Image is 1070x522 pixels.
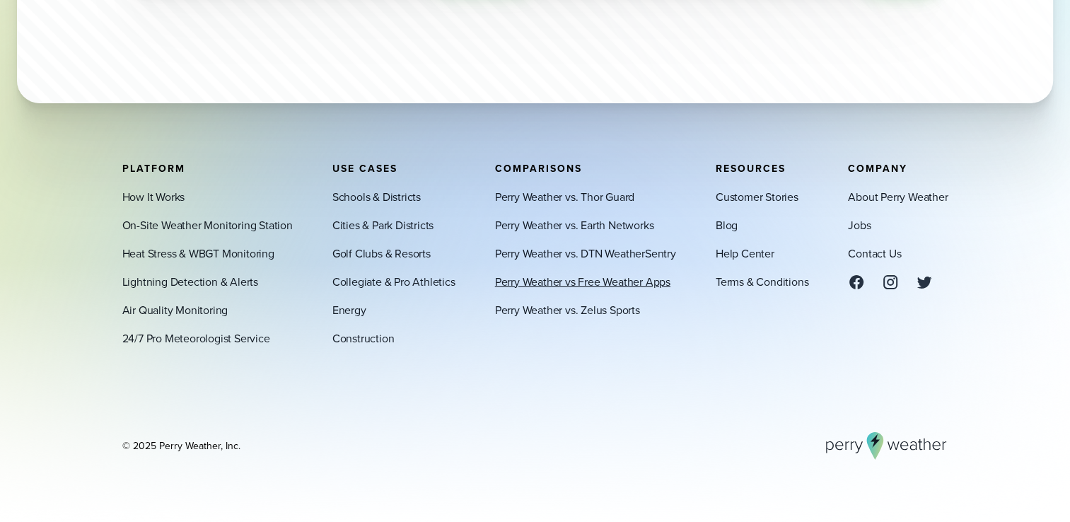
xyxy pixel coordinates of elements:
a: How It Works [122,188,185,205]
a: Terms & Conditions [716,273,808,290]
span: Comparisons [495,161,582,175]
a: Perry Weather vs. Zelus Sports [495,301,640,318]
a: Energy [332,301,366,318]
a: Heat Stress & WBGT Monitoring [122,245,274,262]
a: On-Site Weather Monitoring Station [122,216,293,233]
span: Platform [122,161,185,175]
a: Perry Weather vs. DTN WeatherSentry [495,245,676,262]
a: Construction [332,330,395,347]
a: Blog [716,216,738,233]
a: Perry Weather vs Free Weather Apps [495,273,670,290]
a: Jobs [848,216,871,233]
a: 24/7 Pro Meteorologist Service [122,330,270,347]
a: Cities & Park Districts [332,216,434,233]
div: © 2025 Perry Weather, Inc. [122,439,240,453]
a: Schools & Districts [332,188,421,205]
a: Perry Weather vs. Thor Guard [495,188,634,205]
a: Collegiate & Pro Athletics [332,273,455,290]
a: Contact Us [848,245,901,262]
a: About Perry Weather [848,188,948,205]
span: Use Cases [332,161,397,175]
a: Lightning Detection & Alerts [122,273,258,290]
a: Help Center [716,245,774,262]
a: Air Quality Monitoring [122,301,228,318]
a: Perry Weather vs. Earth Networks [495,216,654,233]
span: Resources [716,161,786,175]
a: Golf Clubs & Resorts [332,245,431,262]
span: Company [848,161,907,175]
a: Customer Stories [716,188,798,205]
